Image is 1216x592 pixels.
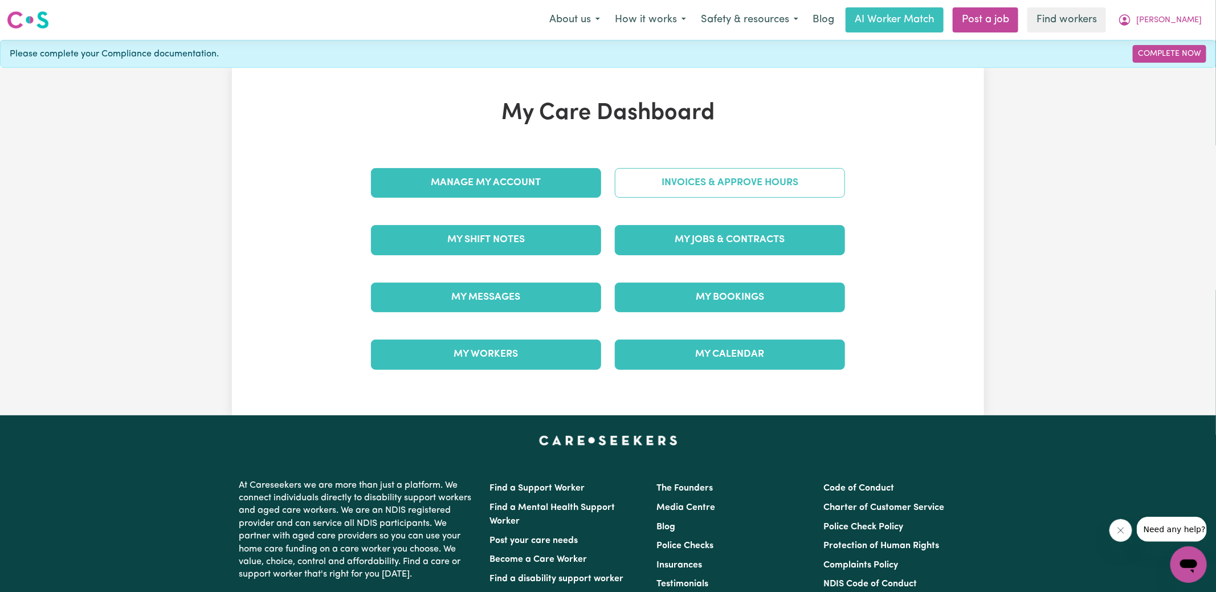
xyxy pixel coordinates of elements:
h1: My Care Dashboard [364,100,852,127]
a: Blog [806,7,841,32]
a: Invoices & Approve Hours [615,168,845,198]
button: Safety & resources [693,8,806,32]
a: Media Centre [656,503,715,512]
a: Find a disability support worker [489,574,623,583]
a: Police Checks [656,541,713,550]
a: Careseekers home page [539,436,678,445]
a: Find workers [1027,7,1106,32]
a: Manage My Account [371,168,601,198]
img: Careseekers logo [7,10,49,30]
iframe: Close message [1109,519,1132,542]
a: My Calendar [615,340,845,369]
a: Testimonials [656,579,708,589]
iframe: Button to launch messaging window [1170,546,1207,583]
span: [PERSON_NAME] [1136,14,1202,27]
a: Police Check Policy [824,522,904,532]
button: How it works [607,8,693,32]
a: My Shift Notes [371,225,601,255]
a: My Jobs & Contracts [615,225,845,255]
a: My Messages [371,283,601,312]
a: My Workers [371,340,601,369]
a: Post your care needs [489,536,578,545]
a: My Bookings [615,283,845,312]
button: About us [542,8,607,32]
a: NDIS Code of Conduct [824,579,917,589]
a: Code of Conduct [824,484,895,493]
a: Blog [656,522,675,532]
a: Find a Mental Health Support Worker [489,503,615,526]
a: Insurances [656,561,702,570]
a: Protection of Human Rights [824,541,940,550]
iframe: Message from company [1137,517,1207,542]
a: AI Worker Match [846,7,944,32]
a: Careseekers logo [7,7,49,33]
a: Charter of Customer Service [824,503,945,512]
button: My Account [1111,8,1209,32]
a: Find a Support Worker [489,484,585,493]
a: Become a Care Worker [489,555,587,564]
span: Please complete your Compliance documentation. [10,47,219,61]
a: The Founders [656,484,713,493]
p: At Careseekers we are more than just a platform. We connect individuals directly to disability su... [239,475,476,586]
a: Complaints Policy [824,561,899,570]
a: Post a job [953,7,1018,32]
a: Complete Now [1133,45,1206,63]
